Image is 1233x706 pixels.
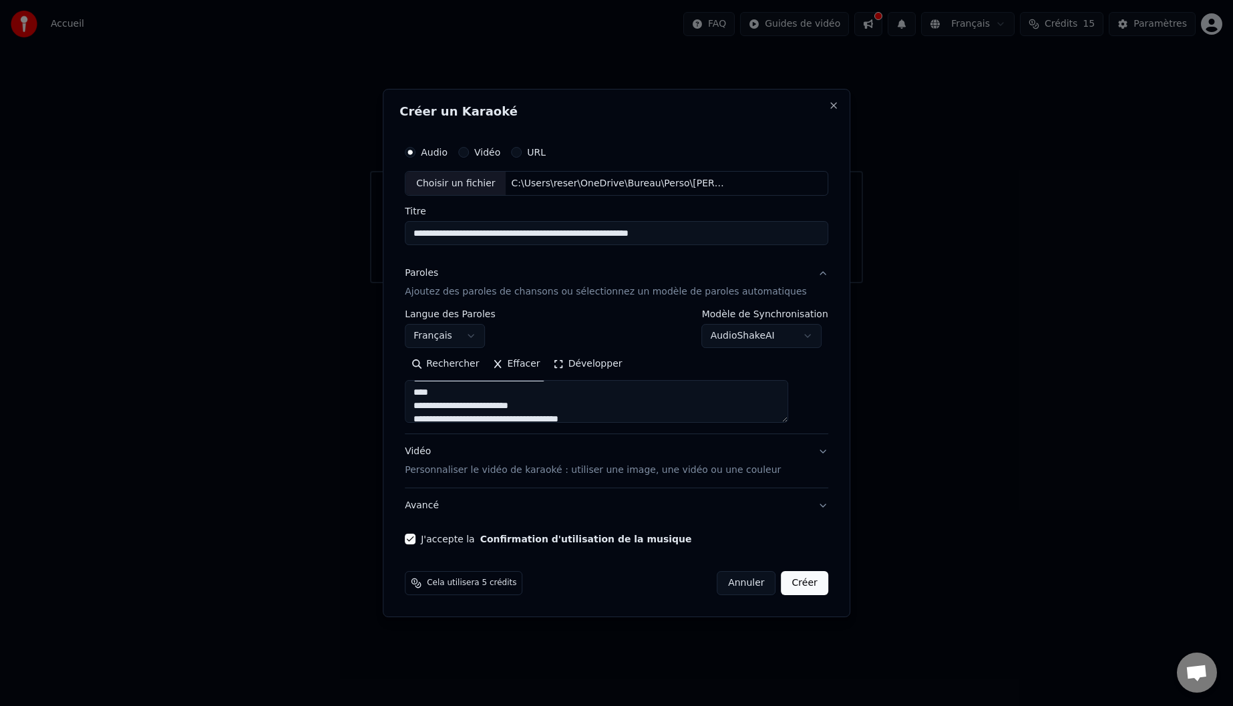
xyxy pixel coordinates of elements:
p: Personnaliser le vidéo de karaoké : utiliser une image, une vidéo ou une couleur [405,464,781,477]
span: Cela utilisera 5 crédits [427,578,516,588]
label: Langue des Paroles [405,310,496,319]
label: Titre [405,207,828,216]
button: Annuler [717,571,775,595]
div: C:\Users\reser\OneDrive\Bureau\Perso\[PERSON_NAME]\Karaoké\Alexandrie [PERSON_NAME] Version KaraF... [506,177,733,190]
h2: Créer un Karaoké [399,106,834,118]
button: Avancé [405,488,828,523]
label: J'accepte la [421,534,691,544]
button: VidéoPersonnaliser le vidéo de karaoké : utiliser une image, une vidéo ou une couleur [405,435,828,488]
button: J'accepte la [480,534,692,544]
div: Paroles [405,267,438,281]
p: Ajoutez des paroles de chansons ou sélectionnez un modèle de paroles automatiques [405,286,807,299]
button: Effacer [486,354,546,375]
label: URL [527,148,546,157]
label: Vidéo [474,148,500,157]
div: Vidéo [405,446,781,478]
label: Modèle de Synchronisation [702,310,828,319]
div: ParolesAjoutez des paroles de chansons ou sélectionnez un modèle de paroles automatiques [405,310,828,434]
button: Rechercher [405,354,486,375]
button: ParolesAjoutez des paroles de chansons ou sélectionnez un modèle de paroles automatiques [405,256,828,310]
button: Développer [547,354,629,375]
div: Choisir un fichier [405,172,506,196]
label: Audio [421,148,448,157]
button: Créer [781,571,828,595]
